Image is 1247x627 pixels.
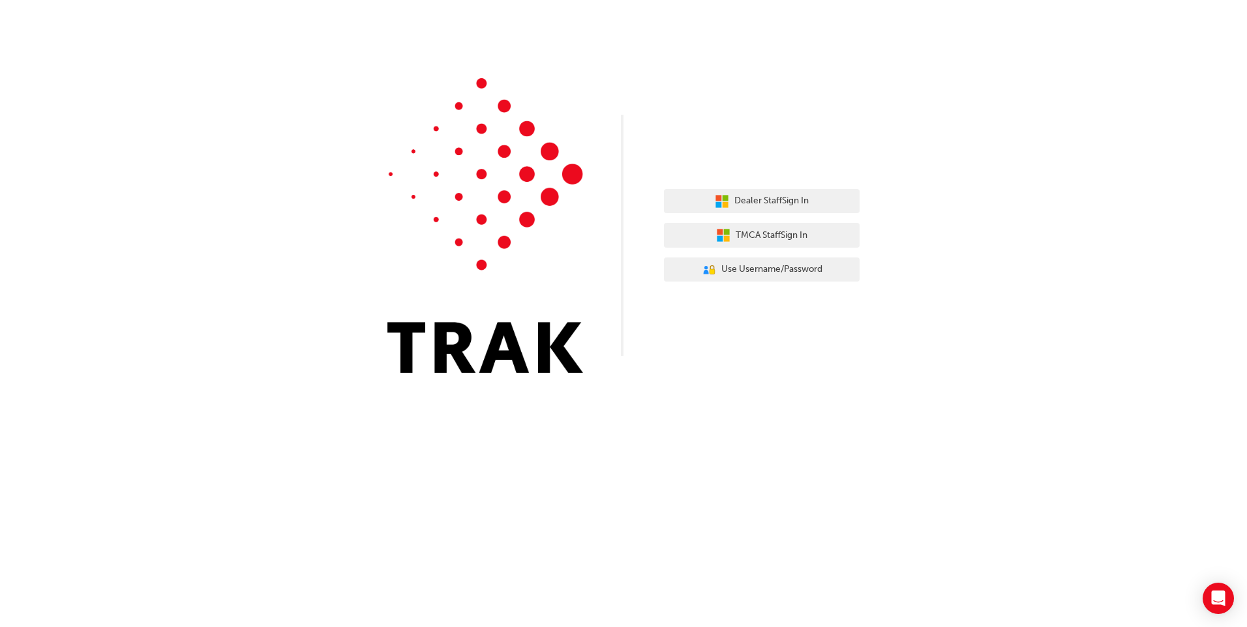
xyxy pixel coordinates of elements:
span: TMCA Staff Sign In [736,228,807,243]
button: Use Username/Password [664,257,860,282]
img: Trak [387,78,583,373]
span: Dealer Staff Sign In [734,194,809,209]
div: Open Intercom Messenger [1203,583,1234,614]
span: Use Username/Password [721,262,822,277]
button: Dealer StaffSign In [664,189,860,214]
button: TMCA StaffSign In [664,223,860,248]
